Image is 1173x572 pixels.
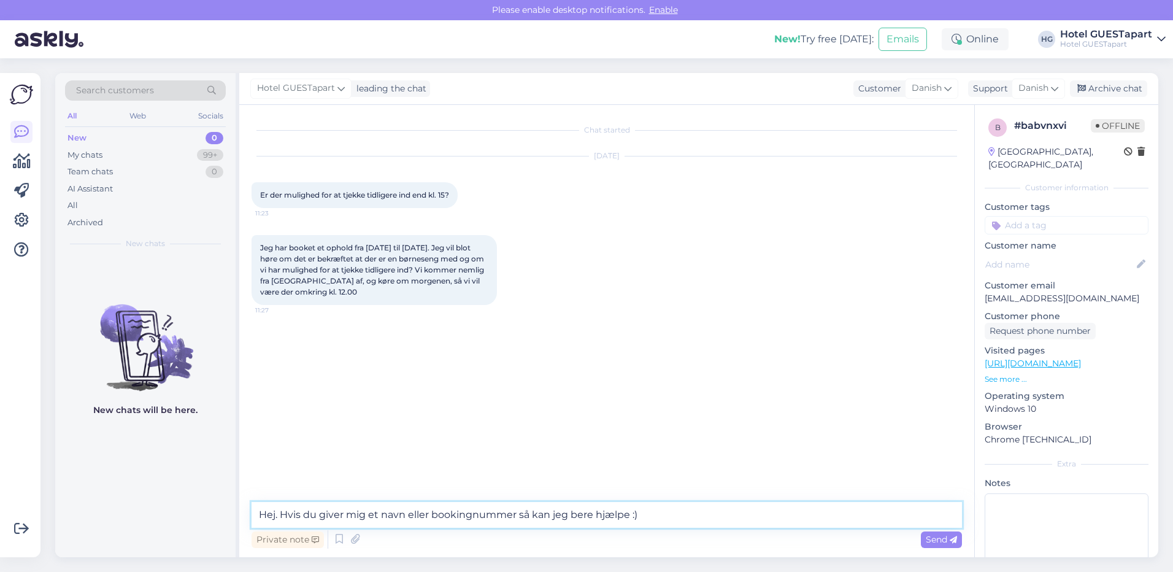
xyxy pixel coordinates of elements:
[206,132,223,144] div: 0
[257,82,335,95] span: Hotel GUESTapart
[985,458,1148,470] div: Extra
[968,82,1008,95] div: Support
[853,82,901,95] div: Customer
[252,125,962,136] div: Chat started
[1060,29,1166,49] a: Hotel GUESTapartHotel GUESTapart
[774,32,874,47] div: Try free [DATE]:
[252,150,962,161] div: [DATE]
[985,258,1134,271] input: Add name
[10,83,33,106] img: Askly Logo
[1060,29,1152,39] div: Hotel GUESTapart
[65,108,79,124] div: All
[1070,80,1147,97] div: Archive chat
[985,390,1148,403] p: Operating system
[988,145,1124,171] div: [GEOGRAPHIC_DATA], [GEOGRAPHIC_DATA]
[879,28,927,51] button: Emails
[1014,118,1091,133] div: # babvnxvi
[55,282,236,393] img: No chats
[127,108,148,124] div: Web
[67,217,103,229] div: Archived
[67,149,102,161] div: My chats
[197,149,223,161] div: 99+
[252,502,962,528] textarea: Hej. Hvis du giver mig et navn eller bookingnummer så kan jeg bere hjælpe :)
[1038,31,1055,48] div: HG
[985,279,1148,292] p: Customer email
[926,534,957,545] span: Send
[196,108,226,124] div: Socials
[985,433,1148,446] p: Chrome [TECHNICAL_ID]
[985,477,1148,490] p: Notes
[1018,82,1048,95] span: Danish
[252,531,324,548] div: Private note
[206,166,223,178] div: 0
[126,238,165,249] span: New chats
[985,292,1148,305] p: [EMAIL_ADDRESS][DOMAIN_NAME]
[995,123,1001,132] span: b
[260,190,449,199] span: Er der mulighed for at tjekke tidligere ind end kl. 15?
[942,28,1009,50] div: Online
[67,166,113,178] div: Team chats
[76,84,154,97] span: Search customers
[985,403,1148,415] p: Windows 10
[985,310,1148,323] p: Customer phone
[645,4,682,15] span: Enable
[67,183,113,195] div: AI Assistant
[67,132,87,144] div: New
[985,182,1148,193] div: Customer information
[985,239,1148,252] p: Customer name
[352,82,426,95] div: leading the chat
[1091,119,1145,133] span: Offline
[1060,39,1152,49] div: Hotel GUESTapart
[985,358,1081,369] a: [URL][DOMAIN_NAME]
[985,201,1148,214] p: Customer tags
[774,33,801,45] b: New!
[260,243,486,296] span: Jeg har booket et ophold fra [DATE] til [DATE]. Jeg vil blot høre om det er bekræftet at der er e...
[985,323,1096,339] div: Request phone number
[912,82,942,95] span: Danish
[985,216,1148,234] input: Add a tag
[67,199,78,212] div: All
[255,306,301,315] span: 11:27
[93,404,198,417] p: New chats will be here.
[985,344,1148,357] p: Visited pages
[985,374,1148,385] p: See more ...
[985,420,1148,433] p: Browser
[255,209,301,218] span: 11:23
